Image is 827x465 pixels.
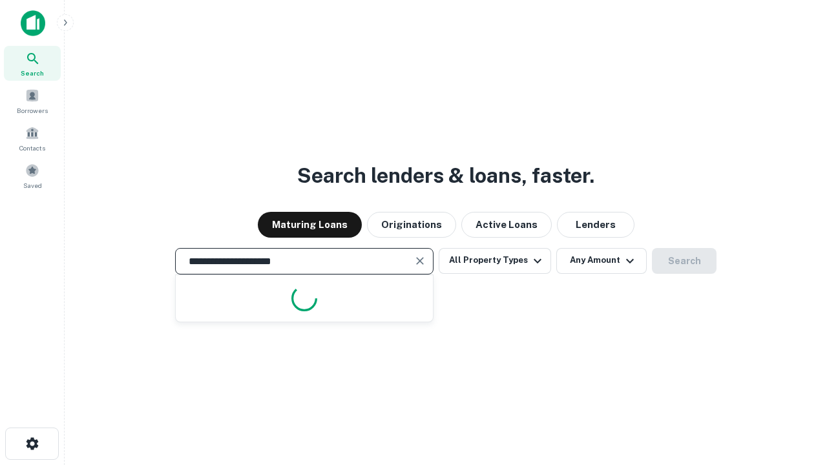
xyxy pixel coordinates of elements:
[21,10,45,36] img: capitalize-icon.png
[411,252,429,270] button: Clear
[367,212,456,238] button: Originations
[762,362,827,424] iframe: Chat Widget
[17,105,48,116] span: Borrowers
[297,160,594,191] h3: Search lenders & loans, faster.
[4,83,61,118] a: Borrowers
[23,180,42,191] span: Saved
[4,158,61,193] a: Saved
[439,248,551,274] button: All Property Types
[557,212,634,238] button: Lenders
[258,212,362,238] button: Maturing Loans
[556,248,647,274] button: Any Amount
[4,121,61,156] a: Contacts
[19,143,45,153] span: Contacts
[461,212,552,238] button: Active Loans
[4,46,61,81] a: Search
[21,68,44,78] span: Search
